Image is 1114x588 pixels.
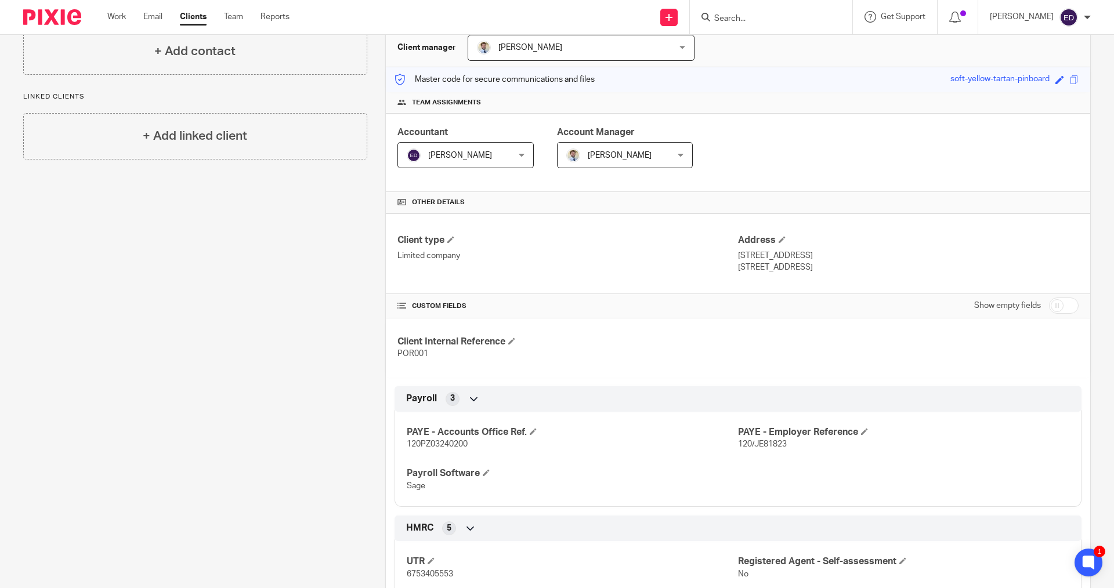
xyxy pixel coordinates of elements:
[407,570,453,578] span: 6753405553
[180,11,207,23] a: Clients
[450,393,455,404] span: 3
[224,11,243,23] a: Team
[1094,546,1105,557] div: 1
[407,556,738,568] h4: UTR
[738,250,1079,262] p: [STREET_ADDRESS]
[407,482,425,490] span: Sage
[143,127,247,145] h4: + Add linked client
[395,74,595,85] p: Master code for secure communications and files
[881,13,925,21] span: Get Support
[397,128,448,137] span: Accountant
[143,11,162,23] a: Email
[407,440,468,448] span: 120PZ03240200
[498,43,562,52] span: [PERSON_NAME]
[406,393,437,405] span: Payroll
[412,98,481,107] span: Team assignments
[412,198,465,207] span: Other details
[397,336,738,348] h4: Client Internal Reference
[738,234,1079,246] h4: Address
[397,250,738,262] p: Limited company
[397,302,738,311] h4: CUSTOM FIELDS
[428,151,492,159] span: [PERSON_NAME]
[407,426,738,438] h4: PAYE - Accounts Office Ref.
[154,42,236,60] h4: + Add contact
[447,522,451,534] span: 5
[990,11,1054,23] p: [PERSON_NAME]
[588,151,652,159] span: [PERSON_NAME]
[407,148,421,162] img: svg%3E
[713,14,818,24] input: Search
[406,522,433,534] span: HMRC
[566,148,580,162] img: 1693835698283.jfif
[23,92,367,101] p: Linked clients
[477,41,491,55] img: 1693835698283.jfif
[738,556,1069,568] h4: Registered Agent - Self-assessment
[950,73,1050,86] div: soft-yellow-tartan-pinboard
[1059,8,1078,27] img: svg%3E
[107,11,126,23] a: Work
[407,467,738,480] h4: Payroll Software
[397,234,738,246] h4: Client type
[738,426,1069,438] h4: PAYE - Employer Reference
[738,262,1079,273] p: [STREET_ADDRESS]
[397,350,428,358] span: POR001
[23,9,81,25] img: Pixie
[397,42,456,53] h3: Client manager
[738,440,787,448] span: 120/JE81823
[974,300,1041,311] label: Show empty fields
[557,128,635,137] span: Account Manager
[738,570,748,578] span: No
[261,11,290,23] a: Reports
